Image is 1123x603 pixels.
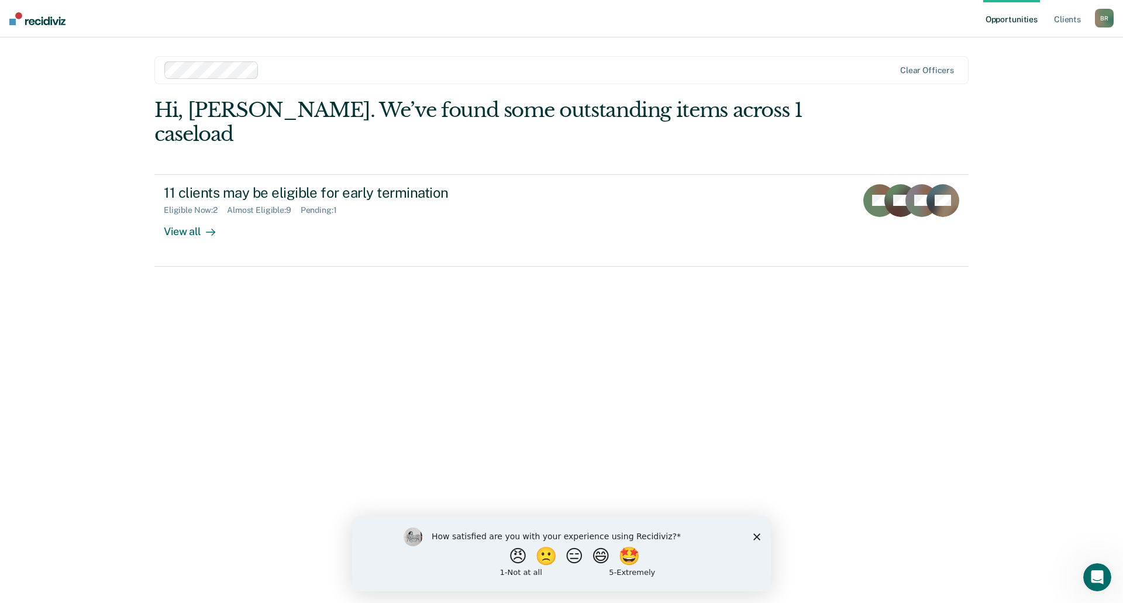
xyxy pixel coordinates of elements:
[154,174,969,267] a: 11 clients may be eligible for early terminationEligible Now:2Almost Eligible:9Pending:1View all
[1095,9,1114,27] button: BR
[1083,563,1111,591] iframe: Intercom live chat
[9,12,66,25] img: Recidiviz
[164,215,229,238] div: View all
[227,205,301,215] div: Almost Eligible : 9
[154,98,806,146] div: Hi, [PERSON_NAME]. We’ve found some outstanding items across 1 caseload
[164,205,227,215] div: Eligible Now : 2
[352,516,771,591] iframe: Survey by Kim from Recidiviz
[164,184,574,201] div: 11 clients may be eligible for early termination
[900,66,954,75] div: Clear officers
[301,205,346,215] div: Pending : 1
[1095,9,1114,27] div: B R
